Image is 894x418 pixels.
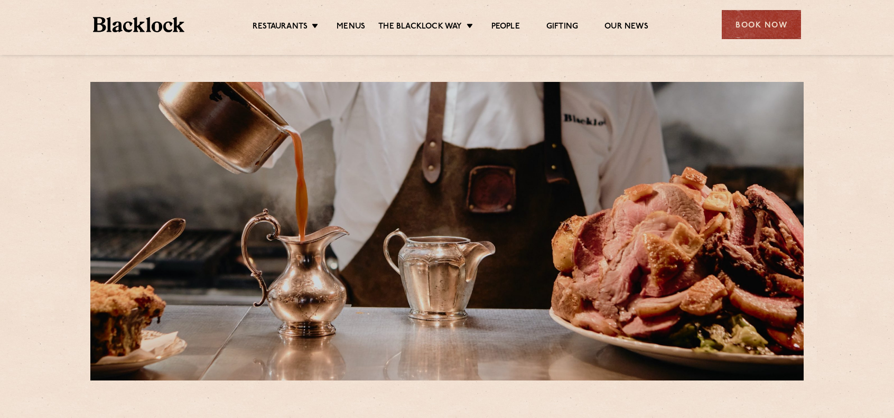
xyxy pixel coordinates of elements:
[378,22,462,33] a: The Blacklock Way
[93,17,184,32] img: BL_Textured_Logo-footer-cropped.svg
[604,22,648,33] a: Our News
[337,22,365,33] a: Menus
[491,22,520,33] a: People
[722,10,801,39] div: Book Now
[546,22,578,33] a: Gifting
[253,22,308,33] a: Restaurants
